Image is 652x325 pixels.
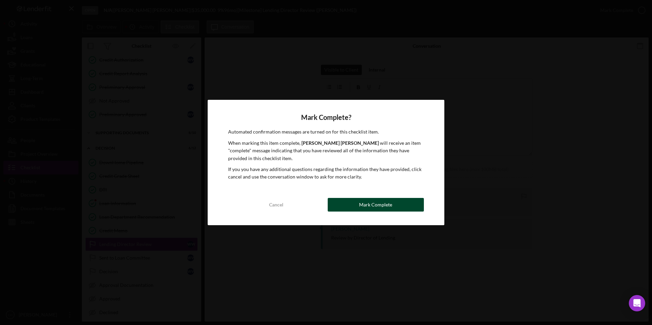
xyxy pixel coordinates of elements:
p: When marking this item complete, will receive an item "complete" message indicating that you have... [228,139,424,162]
div: Open Intercom Messenger [629,295,645,311]
p: If you you have any additional questions regarding the information they have provided, click canc... [228,166,424,181]
div: Mark Complete [359,198,392,212]
h4: Mark Complete? [228,113,424,121]
div: Cancel [269,198,283,212]
button: Mark Complete [328,198,424,212]
p: Automated confirmation messages are turned on for this checklist item. [228,128,424,136]
button: Cancel [228,198,324,212]
b: [PERSON_NAME] [PERSON_NAME] [301,140,379,146]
